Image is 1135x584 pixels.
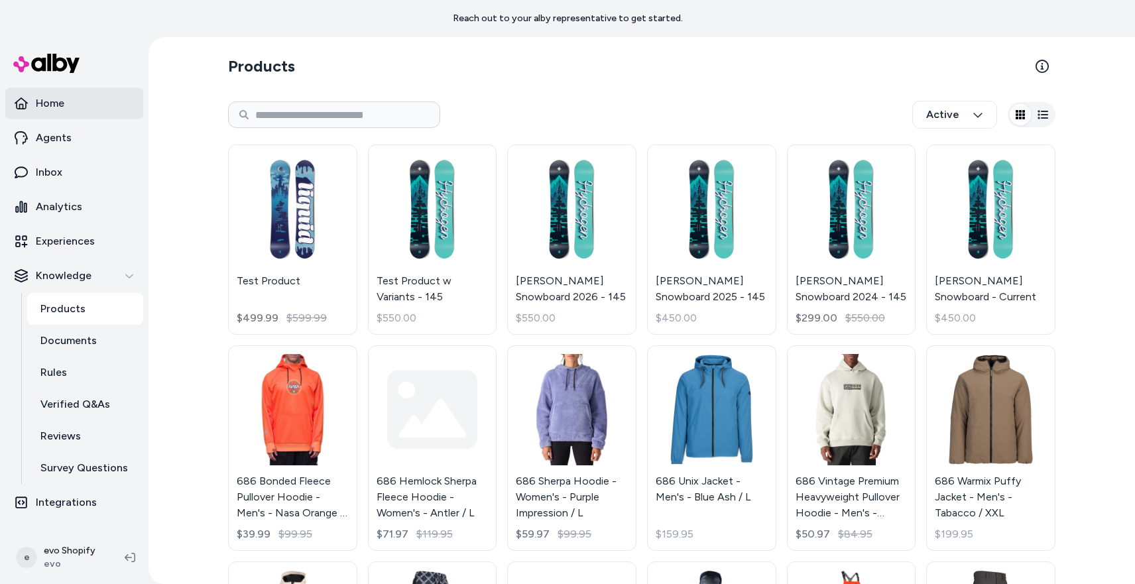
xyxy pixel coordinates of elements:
a: Burton Snowboard 2024 - 145[PERSON_NAME] Snowboard 2024 - 145$299.00$550.00 [787,145,916,335]
p: Home [36,95,64,111]
button: Active [912,101,997,129]
p: Experiences [36,233,95,249]
a: Analytics [5,191,143,223]
p: Integrations [36,495,97,510]
p: Verified Q&As [40,396,110,412]
a: Test ProductTest Product$499.99$599.99 [228,145,357,335]
a: Documents [27,325,143,357]
a: Reviews [27,420,143,452]
img: alby Logo [13,54,80,73]
p: Reviews [40,428,81,444]
a: 686 Vintage Premium Heavyweight Pullover Hoodie - Men's - Limestone / L686 Vintage Premium Heavyw... [787,345,916,552]
a: 686 Bonded Fleece Pullover Hoodie - Men's - Nasa Orange / XL686 Bonded Fleece Pullover Hoodie - M... [228,345,357,552]
span: e [16,547,37,568]
a: Burton Snowboard 2026 - 145[PERSON_NAME] Snowboard 2026 - 145$550.00 [507,145,636,335]
a: Verified Q&As [27,388,143,420]
p: Reach out to your alby representative to get started. [453,12,683,25]
a: Inbox [5,156,143,188]
p: Agents [36,130,72,146]
a: Test Product w Variants - 145Test Product w Variants - 145$550.00 [368,145,497,335]
p: Products [40,301,86,317]
a: Integrations [5,487,143,518]
a: Home [5,88,143,119]
a: Burton Snowboard - Current[PERSON_NAME] Snowboard - Current$450.00 [926,145,1055,335]
p: Analytics [36,199,82,215]
a: Rules [27,357,143,388]
span: evo [44,557,95,571]
a: 686 Warmix Puffy Jacket - Men's - Tabacco / XXL686 Warmix Puffy Jacket - Men's - Tabacco / XXL$19... [926,345,1055,552]
a: Products [27,293,143,325]
h2: Products [228,56,295,77]
p: Inbox [36,164,62,180]
a: Survey Questions [27,452,143,484]
button: Knowledge [5,260,143,292]
a: Experiences [5,225,143,257]
a: 686 Hemlock Sherpa Fleece Hoodie - Women's - Antler / L$71.97$119.95 [368,345,497,552]
p: Knowledge [36,268,91,284]
p: evo Shopify [44,544,95,557]
p: Survey Questions [40,460,128,476]
a: 686 Unix Jacket - Men's - Blue Ash / L686 Unix Jacket - Men's - Blue Ash / L$159.95 [647,345,776,552]
a: Burton Snowboard 2025 - 145[PERSON_NAME] Snowboard 2025 - 145$450.00 [647,145,776,335]
a: Agents [5,122,143,154]
p: Rules [40,365,67,380]
p: Documents [40,333,97,349]
a: 686 Sherpa Hoodie - Women's - Purple Impression / L686 Sherpa Hoodie - Women's - Purple Impressio... [507,345,636,552]
button: eevo Shopifyevo [8,536,114,579]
